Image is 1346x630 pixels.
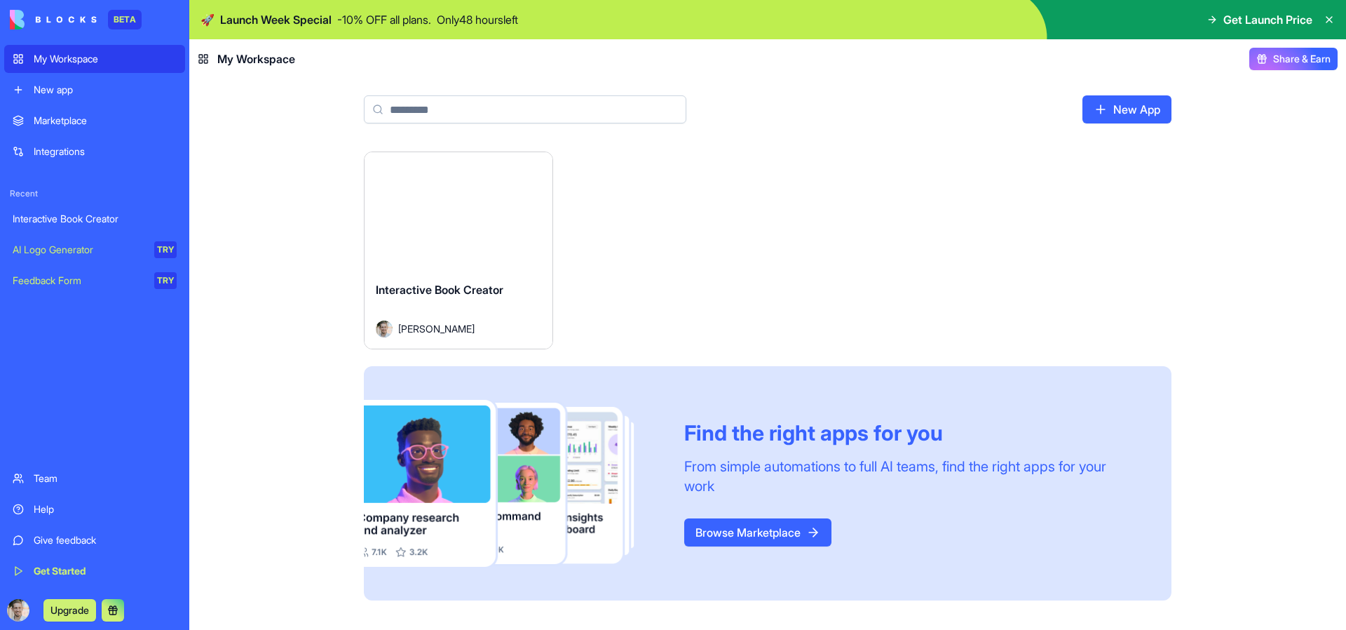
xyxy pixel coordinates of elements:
[1223,11,1312,28] span: Get Launch Price
[4,138,185,166] a: Integrations
[108,10,142,29] div: BETA
[154,272,177,289] div: TRY
[43,603,96,617] a: Upgrade
[4,236,185,264] a: AI Logo GeneratorTRY
[34,533,177,547] div: Give feedback
[4,495,185,523] a: Help
[43,599,96,622] button: Upgrade
[10,10,142,29] a: BETA
[220,11,332,28] span: Launch Week Special
[34,83,177,97] div: New app
[4,76,185,104] a: New app
[34,471,177,485] div: Team
[154,241,177,258] div: TRY
[1249,48,1338,70] button: Share & Earn
[4,205,185,233] a: Interactive Book Creator
[684,457,1138,496] div: From simple automations to full AI teams, find the right apps for your work
[364,152,553,349] a: Interactive Book CreatorAvatar[PERSON_NAME]
[10,10,97,29] img: logo
[34,52,177,66] div: My Workspace
[13,243,144,257] div: AI Logo Generator
[7,599,29,622] img: ACg8ocKWrs1Q40M9I1y4VhgHjdy9egmqLCzjfoXAR-NubrED-cis8cQY3g=s96-c
[4,45,185,73] a: My Workspace
[4,267,185,295] a: Feedback FormTRY
[337,11,431,28] p: - 10 % OFF all plans.
[200,11,215,28] span: 🚀
[684,420,1138,445] div: Find the right apps for you
[437,11,518,28] p: Only 48 hours left
[684,518,831,547] a: Browse Marketplace
[34,145,177,159] div: Integrations
[4,526,185,554] a: Give feedback
[13,274,144,288] div: Feedback Form
[34,564,177,578] div: Get Started
[4,188,185,199] span: Recent
[1273,52,1331,66] span: Share & Earn
[1082,95,1171,123] a: New App
[13,212,177,226] div: Interactive Book Creator
[376,321,393,337] img: Avatar
[4,464,185,492] a: Team
[376,283,503,297] span: Interactive Book Creator
[34,114,177,128] div: Marketplace
[34,502,177,516] div: Help
[364,400,662,568] img: Frame_181_egmpey.png
[398,321,475,336] span: [PERSON_NAME]
[4,107,185,135] a: Marketplace
[217,51,295,67] span: My Workspace
[4,557,185,585] a: Get Started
